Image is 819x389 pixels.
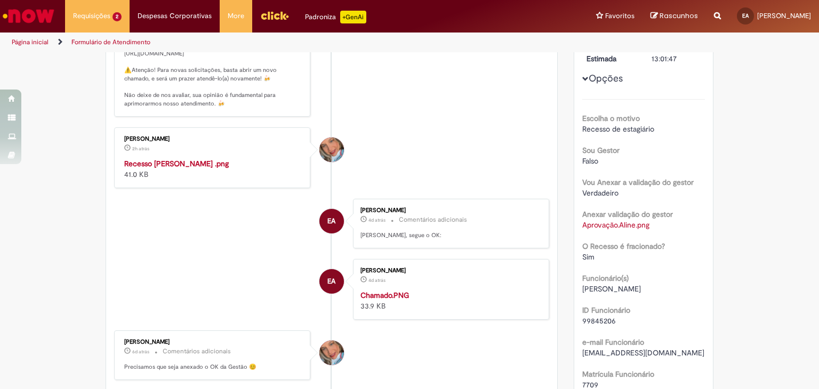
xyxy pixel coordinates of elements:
[742,12,749,19] span: EA
[319,209,344,233] div: Eliza Lima Alves
[124,158,302,180] div: 41.0 KB
[582,177,694,187] b: Vou Anexar a validação do gestor
[319,269,344,294] div: Eliza Lima Alves
[360,231,538,240] p: [PERSON_NAME], segue o OK:
[228,11,244,21] span: More
[651,11,698,21] a: Rascunhos
[163,347,231,356] small: Comentários adicionais
[582,305,630,315] b: ID Funcionário
[582,145,620,155] b: Sou Gestor
[582,220,649,230] a: Download de Aprovação.Aline.png
[260,7,289,23] img: click_logo_yellow_360x200.png
[12,38,49,46] a: Página inicial
[360,268,538,274] div: [PERSON_NAME]
[757,11,811,20] span: [PERSON_NAME]
[582,348,704,358] span: [EMAIL_ADDRESS][DOMAIN_NAME]
[582,114,640,123] b: Escolha o motivo
[582,273,629,283] b: Funcionário(s)
[660,11,698,21] span: Rascunhos
[582,241,665,251] b: O Recesso é fracionado?
[368,217,386,223] span: 4d atrás
[132,349,149,355] span: 6d atrás
[340,11,366,23] p: +GenAi
[582,188,619,198] span: Verdadeiro
[138,11,212,21] span: Despesas Corporativas
[124,159,229,168] a: Recesso [PERSON_NAME] .png
[8,33,538,52] ul: Trilhas de página
[582,337,644,347] b: e-mail Funcionário
[305,11,366,23] div: Padroniza
[1,5,56,27] img: ServiceNow
[113,12,122,21] span: 2
[399,215,467,224] small: Comentários adicionais
[124,136,302,142] div: [PERSON_NAME]
[319,137,344,162] div: Jacqueline Andrade Galani
[132,145,149,152] span: 2h atrás
[73,11,110,21] span: Requisições
[579,43,644,64] dt: Conclusão Estimada
[132,349,149,355] time: 23/09/2025 14:56:56
[582,252,595,262] span: Sim
[132,145,149,152] time: 29/09/2025 10:46:35
[582,209,673,219] b: Anexar validação do gestor
[360,290,409,300] a: Chamado.PNG
[582,284,641,294] span: [PERSON_NAME]
[368,277,386,283] time: 26/09/2025 12:08:27
[368,277,386,283] span: 4d atrás
[582,124,654,134] span: Recesso de estagiário
[582,369,654,379] b: Matrícula Funcionário
[124,339,302,345] div: [PERSON_NAME]
[360,290,538,311] div: 33.9 KB
[319,341,344,365] div: Jacqueline Andrade Galani
[360,207,538,214] div: [PERSON_NAME]
[605,11,635,21] span: Favoritos
[652,43,701,64] div: [DATE] 13:01:47
[368,217,386,223] time: 26/09/2025 12:08:46
[582,316,616,326] span: 99845206
[124,363,302,371] p: Precisamos que seja anexado o OK da Gestão 😊
[327,269,335,294] span: EA
[327,208,335,234] span: EA
[582,156,598,166] span: Falso
[71,38,150,46] a: Formulário de Atendimento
